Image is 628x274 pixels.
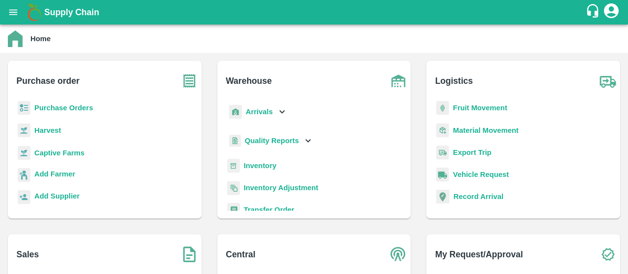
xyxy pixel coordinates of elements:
a: Inventory [244,162,277,170]
b: Central [226,248,255,261]
img: check [596,242,620,267]
img: delivery [436,146,449,160]
b: My Request/Approval [435,248,523,261]
b: Add Farmer [34,170,75,178]
img: recordArrival [436,190,449,203]
img: whTransfer [227,203,240,217]
b: Warehouse [226,74,272,88]
img: fruit [436,101,449,115]
div: Quality Reports [227,131,314,151]
b: Add Supplier [34,192,79,200]
a: Material Movement [453,126,519,134]
button: open drawer [2,1,25,24]
img: harvest [18,146,30,160]
div: Arrivals [227,101,288,123]
b: Logistics [435,74,473,88]
img: supplier [18,190,30,204]
b: Sales [17,248,39,261]
b: Supply Chain [44,7,99,17]
div: account of current user [602,2,620,23]
img: inventory [227,181,240,195]
a: Add Supplier [34,191,79,204]
a: Vehicle Request [453,171,509,178]
a: Harvest [34,126,61,134]
img: farmer [18,168,30,182]
a: Supply Chain [44,5,585,19]
img: qualityReport [229,135,241,147]
b: Purchase order [17,74,79,88]
a: Purchase Orders [34,104,93,112]
b: Quality Reports [245,137,299,145]
img: reciept [18,101,30,115]
div: customer-support [585,3,602,21]
img: logo [25,2,44,22]
img: whInventory [227,159,240,173]
img: central [386,242,411,267]
img: soSales [177,242,202,267]
a: Record Arrival [453,193,503,200]
a: Inventory Adjustment [244,184,318,192]
img: harvest [18,123,30,138]
a: Fruit Movement [453,104,507,112]
a: Export Trip [453,149,491,156]
img: material [436,123,449,138]
b: Arrivals [246,108,273,116]
a: Add Farmer [34,169,75,182]
a: Captive Farms [34,149,84,157]
img: home [8,30,23,47]
img: purchase [177,69,202,93]
img: warehouse [386,69,411,93]
a: Transfer Order [244,206,294,214]
img: truck [596,69,620,93]
img: whArrival [229,105,242,119]
b: Home [30,35,51,43]
img: vehicle [436,168,449,182]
